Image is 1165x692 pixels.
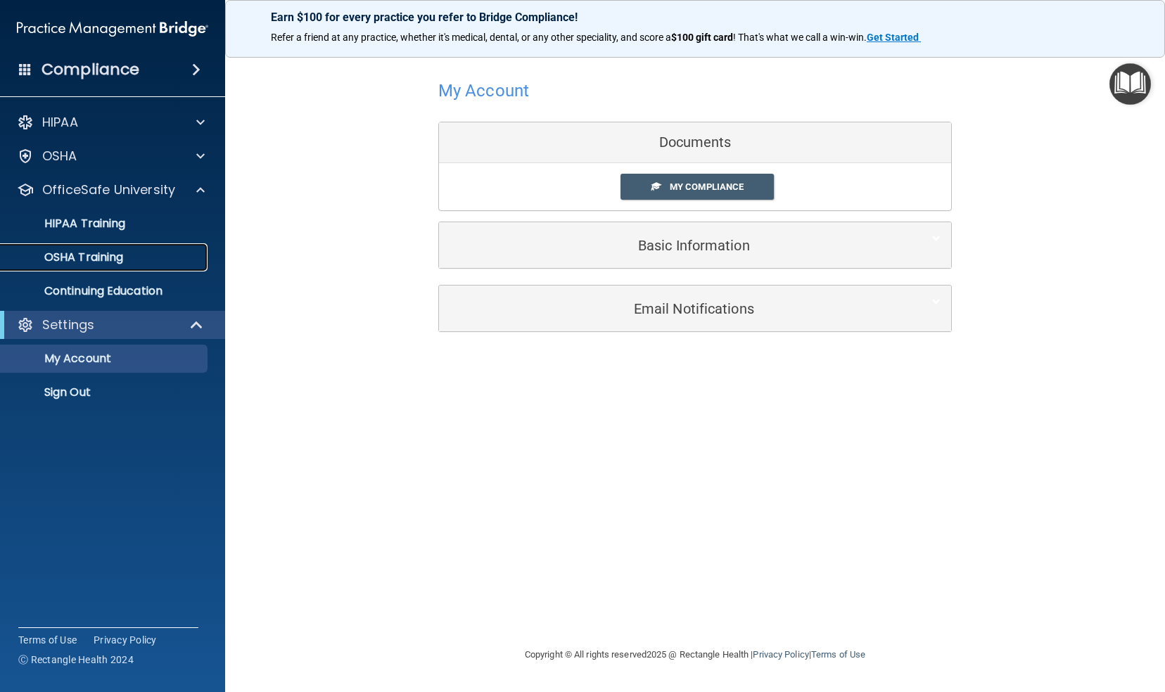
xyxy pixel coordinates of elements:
h5: Basic Information [450,238,898,253]
p: HIPAA Training [9,217,125,231]
a: Email Notifications [450,293,941,324]
p: Settings [42,316,94,333]
a: Terms of Use [811,649,865,660]
div: Documents [439,122,951,163]
p: OSHA [42,148,77,165]
strong: $100 gift card [671,32,733,43]
p: Sign Out [9,385,201,399]
a: Privacy Policy [753,649,808,660]
p: HIPAA [42,114,78,131]
div: Copyright © All rights reserved 2025 @ Rectangle Health | | [438,632,952,677]
span: ! That's what we call a win-win. [733,32,867,43]
span: Ⓒ Rectangle Health 2024 [18,653,134,667]
strong: Get Started [867,32,919,43]
h5: Email Notifications [450,301,898,316]
span: Refer a friend at any practice, whether it's medical, dental, or any other speciality, and score a [271,32,671,43]
p: Continuing Education [9,284,201,298]
p: OfficeSafe University [42,181,175,198]
h4: Compliance [42,60,139,79]
span: My Compliance [670,181,744,192]
a: Get Started [867,32,921,43]
a: Privacy Policy [94,633,157,647]
a: Settings [17,316,204,333]
a: Terms of Use [18,633,77,647]
p: Earn $100 for every practice you refer to Bridge Compliance! [271,11,1119,24]
a: OSHA [17,148,205,165]
a: OfficeSafe University [17,181,205,198]
button: Open Resource Center [1109,63,1151,105]
h4: My Account [438,82,529,100]
p: My Account [9,352,201,366]
a: HIPAA [17,114,205,131]
img: PMB logo [17,15,208,43]
p: OSHA Training [9,250,123,264]
a: Basic Information [450,229,941,261]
